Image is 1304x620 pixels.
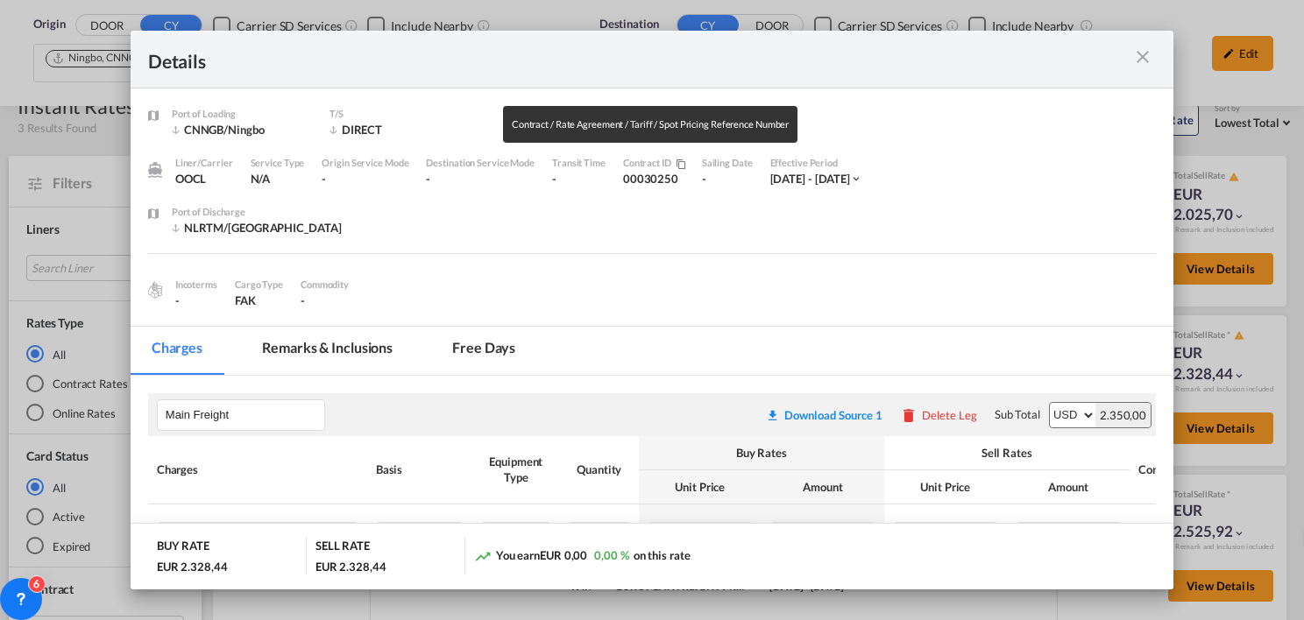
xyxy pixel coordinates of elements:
div: - [426,171,535,187]
div: EUR 2.328,44 [315,559,386,574]
div: 2.350,00 [1095,403,1151,427]
div: CNNGB/Ningbo [172,122,312,137]
md-tab-item: Remarks & Inclusions [241,327,414,375]
div: Service Type [251,155,305,171]
div: Download original source rate sheet [757,408,891,422]
div: T/S [330,106,470,122]
div: Cargo Type [235,277,283,292]
div: Sailing Date [702,155,753,171]
div: - [322,171,408,187]
md-tab-item: Free days [431,327,536,375]
button: Delete Leg [900,408,977,422]
button: Download original source rate sheet [757,399,891,431]
div: Port of Discharge [172,204,342,220]
div: Charges [157,461,358,477]
div: Quantity [569,461,630,477]
img: cargo.png [145,280,165,299]
div: - [175,292,217,308]
div: You earn on this rate [474,547,691,566]
span: 0,00 % [594,548,628,562]
div: Sell Rates [893,445,1121,461]
md-icon: icon-content-copy [671,159,684,170]
div: Basis [376,461,464,477]
div: Transit Time [552,155,606,171]
md-tab-item: Charges [131,327,223,375]
div: 23 Aug 2025 - 14 Sep 2025 [770,171,851,187]
div: 00030250 [623,155,702,204]
div: FAK [235,292,283,308]
div: Sub Total [995,406,1040,422]
div: - [552,171,606,187]
md-icon: icon-delete [900,406,918,424]
span: EUR 0,00 [540,548,587,562]
div: DIRECT [330,122,470,137]
md-icon: icon-chevron-down [850,173,862,185]
div: EUR 2.328,44 [157,559,228,574]
md-pagination-wrapper: Use the left and right arrow keys to navigate between tabs [131,327,554,375]
div: BUY RATE [157,538,209,558]
th: Amount [1007,470,1130,504]
div: Commodity [301,277,349,292]
div: Liner/Carrier [175,155,233,171]
th: Comments [1130,436,1200,504]
div: Port of Loading [172,106,312,122]
div: NLRTM/Rotterdam [172,220,342,236]
div: Buy Rates [648,445,875,461]
th: Unit Price [884,470,1007,504]
th: Unit Price [639,470,762,504]
span: - [301,293,305,307]
div: 00030250 [623,171,684,187]
md-icon: icon-close m-3 fg-AAA8AD cursor [1132,46,1153,67]
input: Leg Name [166,402,324,428]
div: Equipment Type [481,454,551,485]
md-icon: icon-trending-up [474,547,492,565]
md-icon: icon-download [766,408,780,422]
div: Origin Service Mode [322,155,408,171]
div: Details [148,48,1055,70]
div: Delete Leg [922,408,977,422]
th: Amount [762,470,884,504]
div: Download original source rate sheet [766,408,882,422]
md-dialog: Port of ... [131,31,1173,588]
div: OOCL [175,171,233,187]
div: Download Source 1 [784,408,882,422]
md-tooltip: Contract / Rate Agreement / Tariff / Spot Pricing Reference Number [503,106,797,143]
div: Effective Period [770,155,863,171]
div: SELL RATE [315,538,370,558]
div: Destination Service Mode [426,155,535,171]
div: Contract / Rate Agreement / Tariff / Spot Pricing Reference Number [623,155,684,171]
span: N/A [251,172,271,186]
div: Incoterms [175,277,217,292]
div: - [702,171,753,187]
